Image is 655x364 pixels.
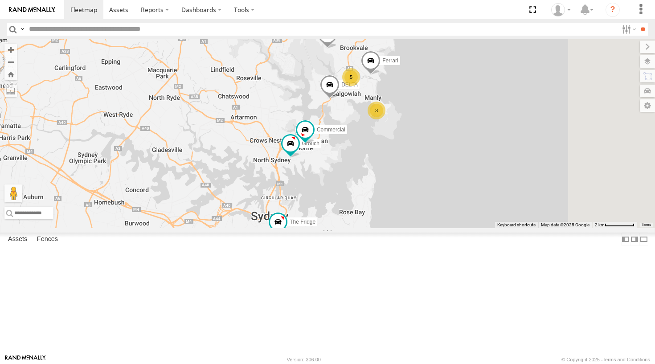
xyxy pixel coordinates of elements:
[618,23,638,36] label: Search Filter Options
[4,68,17,80] button: Zoom Home
[4,233,32,245] label: Assets
[621,233,630,245] label: Dock Summary Table to the Left
[290,219,315,225] span: The Fridge
[382,57,398,64] span: Ferrari
[541,222,589,227] span: Map data ©2025 Google
[317,127,345,133] span: Commercial
[548,3,574,16] div: myBins Admin
[606,3,620,17] i: ?
[4,85,17,97] label: Measure
[9,7,55,13] img: rand-logo.svg
[561,357,650,362] div: © Copyright 2025 -
[342,68,360,86] div: 5
[368,102,385,119] div: 3
[603,357,650,362] a: Terms and Conditions
[33,233,62,245] label: Fences
[592,222,637,228] button: Map scale: 2 km per 63 pixels
[595,222,605,227] span: 2 km
[497,222,536,228] button: Keyboard shortcuts
[5,355,46,364] a: Visit our Website
[4,44,17,56] button: Zoom in
[630,233,639,245] label: Dock Summary Table to the Right
[287,357,321,362] div: Version: 306.00
[642,223,651,227] a: Terms (opens in new tab)
[19,23,26,36] label: Search Query
[640,99,655,112] label: Map Settings
[4,184,22,202] button: Drag Pegman onto the map to open Street View
[341,82,358,88] span: DELTA
[639,233,648,245] label: Hide Summary Table
[4,56,17,68] button: Zoom out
